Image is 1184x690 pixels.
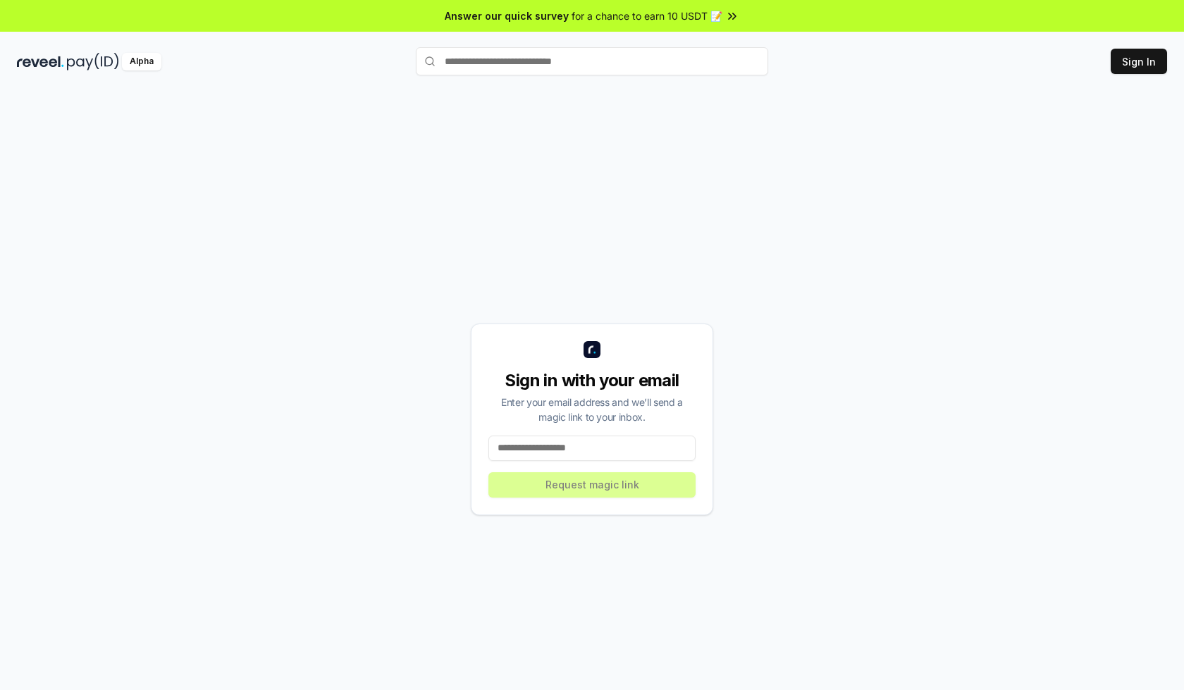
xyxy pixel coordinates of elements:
[67,53,119,70] img: pay_id
[488,369,696,392] div: Sign in with your email
[488,395,696,424] div: Enter your email address and we’ll send a magic link to your inbox.
[445,8,569,23] span: Answer our quick survey
[572,8,722,23] span: for a chance to earn 10 USDT 📝
[1111,49,1167,74] button: Sign In
[17,53,64,70] img: reveel_dark
[584,341,600,358] img: logo_small
[122,53,161,70] div: Alpha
